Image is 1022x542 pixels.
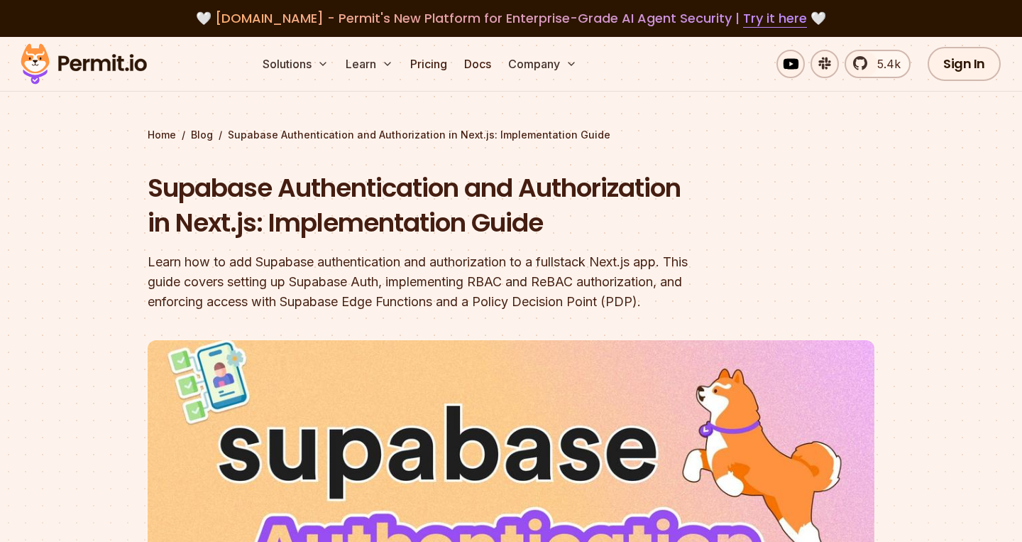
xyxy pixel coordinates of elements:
[148,128,176,142] a: Home
[148,128,874,142] div: / /
[869,55,901,72] span: 5.4k
[148,170,693,241] h1: Supabase Authentication and Authorization in Next.js: Implementation Guide
[257,50,334,78] button: Solutions
[502,50,583,78] button: Company
[14,40,153,88] img: Permit logo
[458,50,497,78] a: Docs
[34,9,988,28] div: 🤍 🤍
[405,50,453,78] a: Pricing
[928,47,1001,81] a: Sign In
[215,9,807,27] span: [DOMAIN_NAME] - Permit's New Platform for Enterprise-Grade AI Agent Security |
[148,252,693,312] div: Learn how to add Supabase authentication and authorization to a fullstack Next.js app. This guide...
[743,9,807,28] a: Try it here
[340,50,399,78] button: Learn
[191,128,213,142] a: Blog
[845,50,911,78] a: 5.4k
